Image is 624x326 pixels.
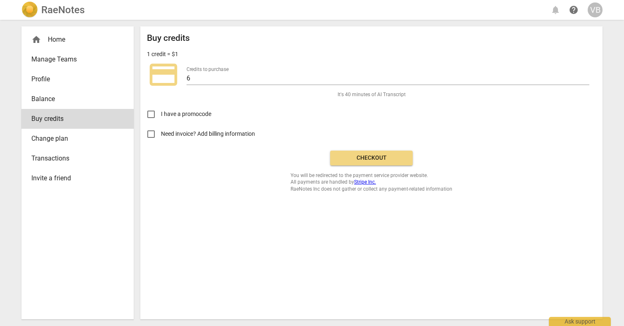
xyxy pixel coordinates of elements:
a: LogoRaeNotes [21,2,85,18]
span: Transactions [31,154,117,163]
img: Logo [21,2,38,18]
a: Help [566,2,581,17]
span: Change plan [31,134,117,144]
p: 1 credit = $1 [147,50,178,59]
span: Manage Teams [31,54,117,64]
span: home [31,35,41,45]
span: help [569,5,579,15]
div: Home [21,30,134,50]
div: Ask support [549,317,611,326]
span: Need invoice? Add billing information [161,130,256,138]
a: Profile [21,69,134,89]
span: Buy credits [31,114,117,124]
span: credit_card [147,58,180,91]
a: Balance [21,89,134,109]
button: Checkout [330,151,413,165]
span: You will be redirected to the payment service provider website. All payments are handled by RaeNo... [291,172,452,193]
div: Home [31,35,117,45]
span: Checkout [337,154,406,162]
a: Invite a friend [21,168,134,188]
span: It's 40 minutes of AI Transcript [338,91,406,98]
a: Manage Teams [21,50,134,69]
span: Invite a friend [31,173,117,183]
a: Change plan [21,129,134,149]
label: Credits to purchase [187,67,229,72]
span: Profile [31,74,117,84]
h2: Buy credits [147,33,190,43]
a: Stripe Inc. [354,179,376,185]
span: I have a promocode [161,110,211,118]
a: Transactions [21,149,134,168]
a: Buy credits [21,109,134,129]
h2: RaeNotes [41,4,85,16]
button: VB [588,2,603,17]
span: Balance [31,94,117,104]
